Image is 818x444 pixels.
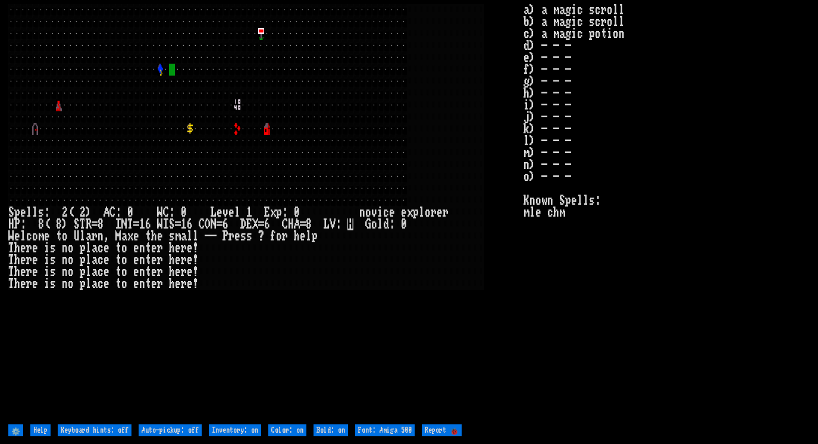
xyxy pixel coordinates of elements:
[524,4,810,421] stats: a) a magic scroll b) a magic scroll c) a magic potion d) - - - e) - - - f) - - - g) - - - h) - - ...
[133,254,139,266] div: e
[139,218,145,230] div: 1
[175,254,181,266] div: e
[121,218,127,230] div: N
[8,266,14,278] div: T
[324,218,330,230] div: L
[68,254,74,266] div: o
[14,218,20,230] div: P
[193,278,199,290] div: !
[193,230,199,242] div: l
[14,266,20,278] div: h
[68,207,74,218] div: (
[282,218,288,230] div: C
[115,266,121,278] div: t
[38,207,44,218] div: s
[377,207,383,218] div: i
[104,207,109,218] div: A
[92,218,98,230] div: =
[14,230,20,242] div: e
[98,266,104,278] div: c
[50,278,56,290] div: s
[151,242,157,254] div: e
[86,278,92,290] div: l
[104,230,109,242] div: ,
[347,218,353,230] mark: H
[246,207,252,218] div: 1
[151,254,157,266] div: e
[181,254,187,266] div: r
[294,230,300,242] div: h
[187,218,193,230] div: 6
[8,424,23,436] input: ⚙️
[8,230,14,242] div: W
[133,230,139,242] div: e
[50,266,56,278] div: s
[151,278,157,290] div: e
[314,424,348,436] input: Bold: on
[115,242,121,254] div: t
[169,254,175,266] div: h
[44,207,50,218] div: :
[121,230,127,242] div: a
[80,207,86,218] div: 2
[163,207,169,218] div: C
[98,278,104,290] div: c
[115,230,121,242] div: M
[32,278,38,290] div: e
[92,242,98,254] div: a
[104,278,109,290] div: e
[139,266,145,278] div: n
[389,207,395,218] div: e
[240,230,246,242] div: s
[431,207,437,218] div: r
[294,207,300,218] div: 0
[181,230,187,242] div: a
[20,242,26,254] div: e
[151,230,157,242] div: h
[199,218,205,230] div: C
[62,278,68,290] div: n
[268,424,306,436] input: Color: on
[175,218,181,230] div: =
[157,218,163,230] div: W
[187,230,193,242] div: l
[121,278,127,290] div: o
[306,230,312,242] div: l
[26,242,32,254] div: r
[139,424,202,436] input: Auto-pickup: off
[104,266,109,278] div: e
[413,207,419,218] div: p
[14,242,20,254] div: h
[181,278,187,290] div: r
[276,230,282,242] div: o
[74,218,80,230] div: S
[365,218,371,230] div: G
[14,207,20,218] div: p
[62,242,68,254] div: n
[157,207,163,218] div: W
[300,218,306,230] div: =
[80,230,86,242] div: l
[86,218,92,230] div: R
[68,266,74,278] div: o
[50,254,56,266] div: s
[211,230,217,242] div: -
[443,207,449,218] div: r
[187,266,193,278] div: e
[217,218,222,230] div: =
[169,242,175,254] div: h
[44,254,50,266] div: i
[175,230,181,242] div: m
[383,218,389,230] div: d
[258,230,264,242] div: ?
[371,218,377,230] div: o
[365,207,371,218] div: o
[86,230,92,242] div: a
[270,207,276,218] div: x
[282,207,288,218] div: :
[252,218,258,230] div: X
[270,230,276,242] div: f
[359,207,365,218] div: n
[145,218,151,230] div: 6
[44,278,50,290] div: i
